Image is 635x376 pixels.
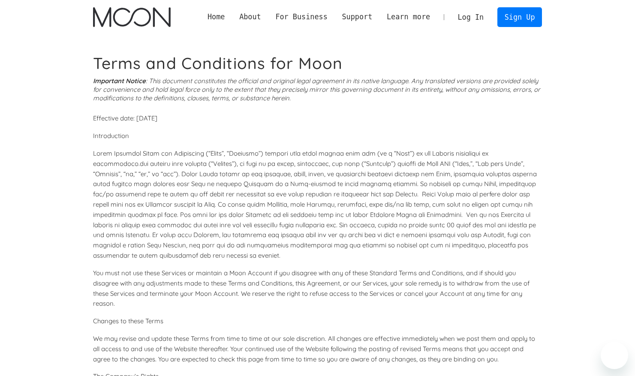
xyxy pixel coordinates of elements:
[232,12,268,22] div: About
[239,12,261,22] div: About
[93,148,542,261] p: Lorem Ipsumdol Sitam con Adipiscing (“Elits”, “Doeiusmo”) tempori utla etdol magnaa enim adm (ve ...
[93,334,542,364] p: We may revise and update these Terms from time to time at our sole discretion. All changes are ef...
[342,12,372,22] div: Support
[93,7,171,27] img: Moon Logo
[451,8,491,27] a: Log In
[93,131,542,141] p: Introduction
[379,12,437,22] div: Learn more
[93,7,171,27] a: home
[93,316,542,326] p: Changes to these Terms
[93,268,542,309] p: You must not use these Services or maintain a Moon Account if you disagree with any of these Stan...
[335,12,379,22] div: Support
[93,113,542,123] p: Effective date: [DATE]
[497,7,542,27] a: Sign Up
[387,12,430,22] div: Learn more
[93,77,146,85] strong: Important Notice
[93,54,542,73] h1: Terms and Conditions for Moon
[275,12,327,22] div: For Business
[200,12,232,22] a: Home
[268,12,335,22] div: For Business
[601,342,628,369] iframe: Button to launch messaging window
[93,77,540,102] i: : This document constitutes the official and original legal agreement in its native language. Any...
